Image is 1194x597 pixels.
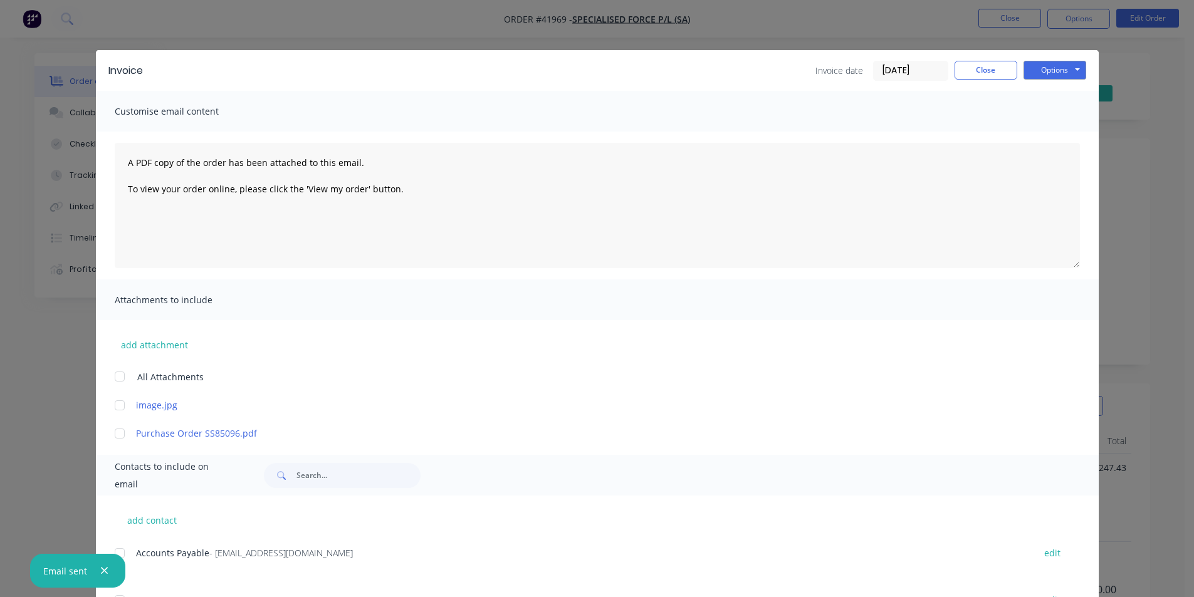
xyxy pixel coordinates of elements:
[1024,61,1086,80] button: Options
[115,511,190,529] button: add contact
[1037,544,1068,561] button: edit
[955,61,1017,80] button: Close
[115,335,194,354] button: add attachment
[108,63,143,78] div: Invoice
[136,427,1022,440] a: Purchase Order SS85096.pdf
[137,370,204,383] span: All Attachments
[136,547,209,559] span: Accounts Payable
[115,103,253,120] span: Customise email content
[815,64,863,77] span: Invoice date
[115,143,1080,268] textarea: A PDF copy of the order has been attached to this email. To view your order online, please click ...
[43,564,87,578] div: Email sent
[136,398,1022,412] a: image.jpg
[115,458,233,493] span: Contacts to include on email
[115,291,253,309] span: Attachments to include
[209,547,353,559] span: - [EMAIL_ADDRESS][DOMAIN_NAME]
[296,463,421,488] input: Search...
